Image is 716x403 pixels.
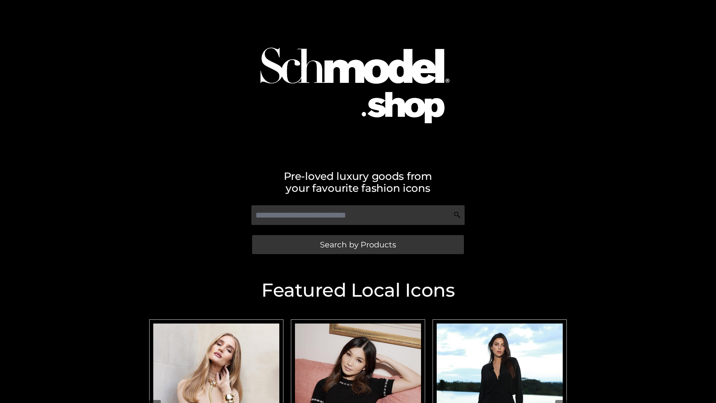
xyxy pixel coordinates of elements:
img: Search Icon [453,211,461,219]
h2: Pre-loved luxury goods from your favourite fashion icons [145,170,571,194]
h2: Featured Local Icons​ [145,281,571,300]
a: Search by Products [252,235,464,254]
span: Search by Products [320,241,396,249]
